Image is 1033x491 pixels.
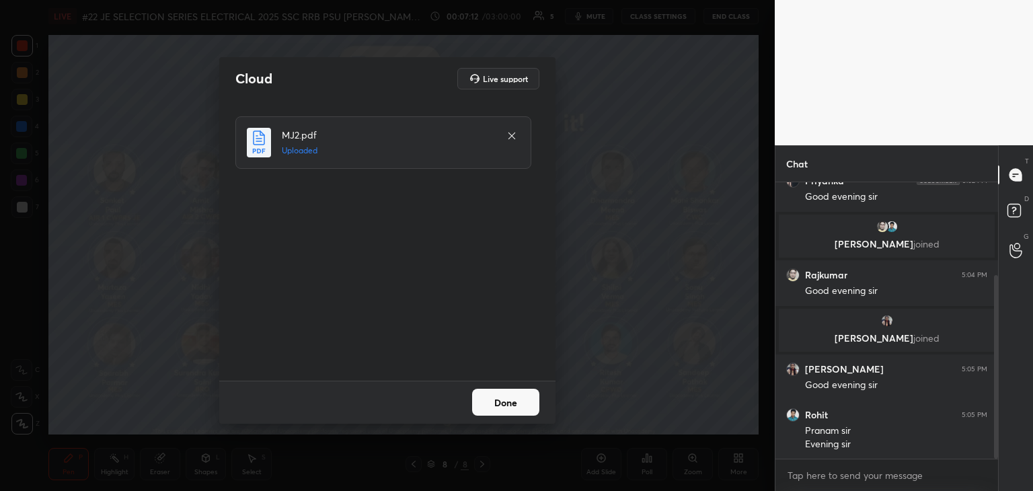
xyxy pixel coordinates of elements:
[805,363,884,375] h6: [PERSON_NAME]
[1025,156,1029,166] p: T
[962,411,987,419] div: 5:05 PM
[913,237,940,250] span: joined
[282,128,493,142] h4: MJ2.pdf
[1024,231,1029,241] p: G
[235,70,272,87] h2: Cloud
[962,271,987,279] div: 5:04 PM
[483,75,528,83] h5: Live support
[913,332,940,344] span: joined
[805,409,828,421] h6: Rohit
[786,408,800,422] img: 79fb23e5777341c1846b84859607fc2c.jpg
[805,269,847,281] h6: Rajkumar
[805,424,987,438] div: Pranam sir
[805,190,987,204] div: Good evening sir
[880,314,894,328] img: 2630eea68fcc4dc08802842678dfc556.jpg
[282,145,493,157] h5: Uploaded
[787,333,987,344] p: [PERSON_NAME]
[472,389,539,416] button: Done
[786,268,800,282] img: 09ecb81268584b08ad8d86d33285a74d.jpg
[885,220,898,233] img: 79fb23e5777341c1846b84859607fc2c.jpg
[962,365,987,373] div: 5:05 PM
[805,285,987,298] div: Good evening sir
[1024,194,1029,204] p: D
[805,438,987,451] div: Evening sir
[876,220,889,233] img: 09ecb81268584b08ad8d86d33285a74d.jpg
[775,146,818,182] p: Chat
[775,182,998,459] div: grid
[805,379,987,392] div: Good evening sir
[786,363,800,376] img: 2630eea68fcc4dc08802842678dfc556.jpg
[787,239,987,250] p: [PERSON_NAME]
